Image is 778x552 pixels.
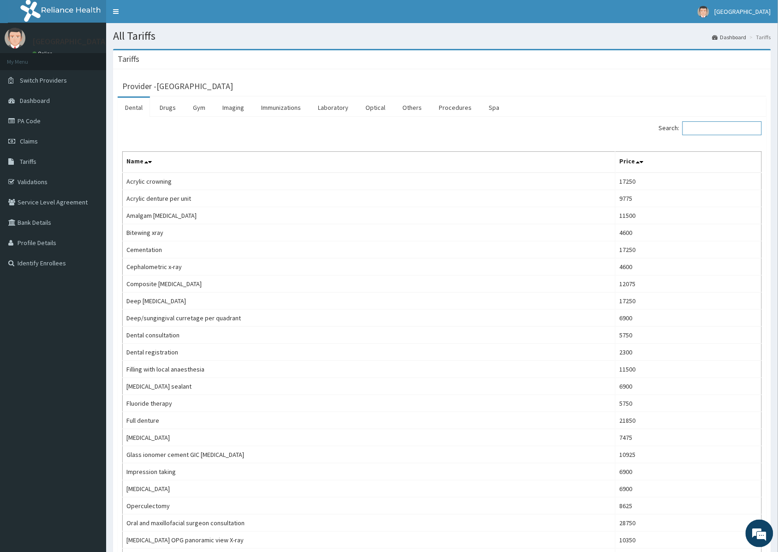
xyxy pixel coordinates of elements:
[113,30,771,42] h1: All Tariffs
[118,55,139,63] h3: Tariffs
[659,121,762,135] label: Search:
[123,241,616,258] td: Cementation
[481,98,507,117] a: Spa
[123,310,616,327] td: Deep/sungingival curretage per quadrant
[616,395,762,412] td: 5750
[123,532,616,549] td: [MEDICAL_DATA] OPG panoramic view X-ray
[151,5,174,27] div: Minimize live chat window
[123,207,616,224] td: Amalgam [MEDICAL_DATA]
[616,224,762,241] td: 4600
[616,190,762,207] td: 9775
[616,429,762,446] td: 7475
[616,241,762,258] td: 17250
[20,96,50,105] span: Dashboard
[358,98,393,117] a: Optical
[123,412,616,429] td: Full denture
[123,480,616,498] td: [MEDICAL_DATA]
[616,532,762,549] td: 10350
[123,258,616,276] td: Cephalometric x-ray
[123,395,616,412] td: Fluoride therapy
[682,121,762,135] input: Search:
[616,412,762,429] td: 21850
[616,152,762,173] th: Price
[123,190,616,207] td: Acrylic denture per unit
[254,98,308,117] a: Immunizations
[54,116,127,210] span: We're online!
[123,173,616,190] td: Acrylic crowning
[616,446,762,463] td: 10925
[20,76,67,84] span: Switch Providers
[32,37,108,46] p: [GEOGRAPHIC_DATA]
[20,137,38,145] span: Claims
[748,33,771,41] li: Tariffs
[616,463,762,480] td: 6900
[123,378,616,395] td: [MEDICAL_DATA] sealant
[123,463,616,480] td: Impression taking
[616,293,762,310] td: 17250
[123,276,616,293] td: Composite [MEDICAL_DATA]
[616,480,762,498] td: 6900
[186,98,213,117] a: Gym
[616,327,762,344] td: 5750
[616,276,762,293] td: 12075
[431,98,479,117] a: Procedures
[17,46,37,69] img: d_794563401_company_1708531726252_794563401
[123,515,616,532] td: Oral and maxillofacial surgeon consultation
[616,515,762,532] td: 28750
[20,157,36,166] span: Tariffs
[152,98,183,117] a: Drugs
[616,258,762,276] td: 4600
[5,252,176,284] textarea: Type your message and hit 'Enter'
[616,173,762,190] td: 17250
[123,327,616,344] td: Dental consultation
[123,152,616,173] th: Name
[123,224,616,241] td: Bitewing xray
[311,98,356,117] a: Laboratory
[5,28,25,48] img: User Image
[698,6,709,18] img: User Image
[712,33,747,41] a: Dashboard
[616,498,762,515] td: 8625
[715,7,771,16] span: [GEOGRAPHIC_DATA]
[122,82,233,90] h3: Provider - [GEOGRAPHIC_DATA]
[215,98,251,117] a: Imaging
[123,361,616,378] td: Filling with local anaesthesia
[32,50,54,57] a: Online
[123,293,616,310] td: Deep [MEDICAL_DATA]
[616,378,762,395] td: 6900
[48,52,155,64] div: Chat with us now
[616,344,762,361] td: 2300
[123,429,616,446] td: [MEDICAL_DATA]
[118,98,150,117] a: Dental
[395,98,429,117] a: Others
[123,446,616,463] td: Glass ionomer cement GIC [MEDICAL_DATA]
[616,310,762,327] td: 6900
[123,498,616,515] td: Operculectomy
[616,207,762,224] td: 11500
[616,361,762,378] td: 11500
[123,344,616,361] td: Dental registration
